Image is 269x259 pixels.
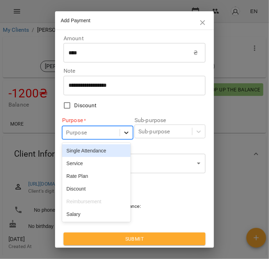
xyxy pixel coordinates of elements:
button: Submit [64,233,205,245]
div: Discount [62,182,130,195]
div: Rate Plan [62,170,130,182]
div: Sub-purpose [138,127,170,136]
p: ₴ 600 [112,210,157,218]
span: Add Payment [61,18,90,23]
div: Salary [62,208,130,221]
label: Payment Source [64,144,205,152]
div: Service [62,157,130,170]
label: Purpose [62,116,133,124]
div: Single Attendance [62,144,130,157]
label: Amount [64,36,205,41]
p: ₴ [193,49,198,57]
span: Discount [74,101,97,110]
h6: New Balance : [112,203,157,210]
div: Reimbursement [62,195,130,208]
label: Provide date of payment [64,179,205,185]
label: Note [64,68,205,74]
div: Purpose [66,128,87,137]
span: Submit [69,235,200,243]
label: Sub-purpose [134,118,205,123]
